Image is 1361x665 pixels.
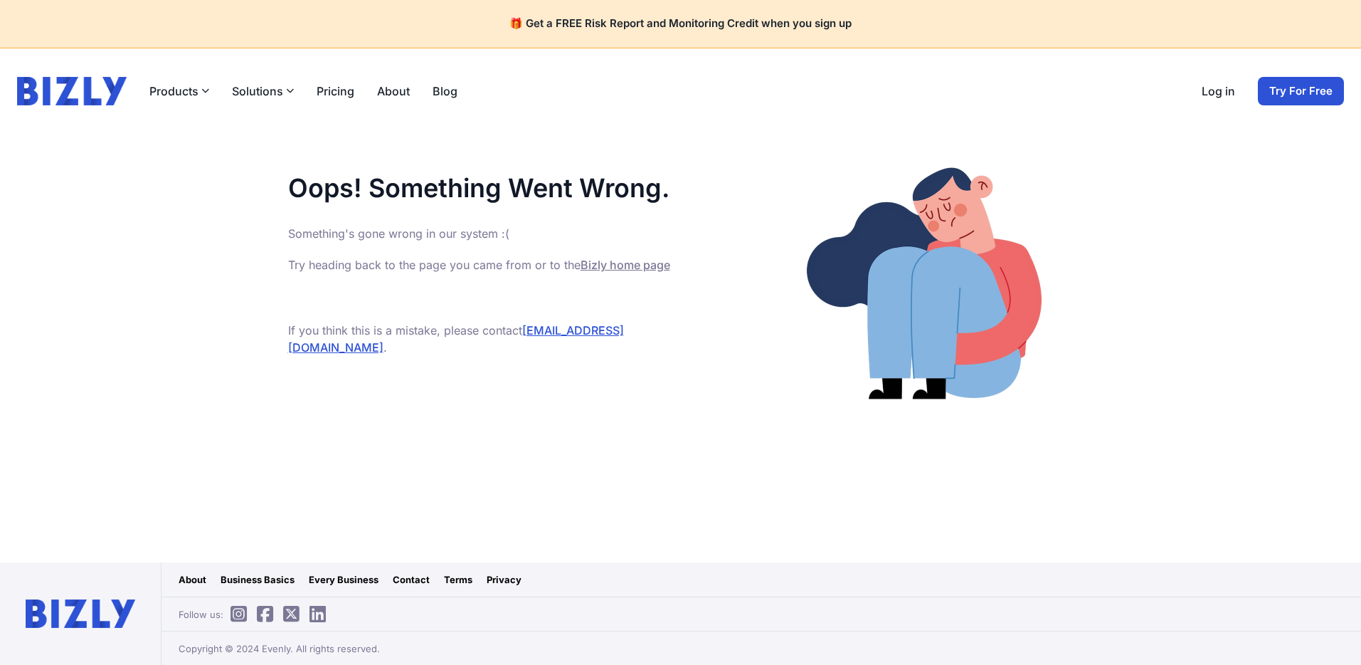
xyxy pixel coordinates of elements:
[1202,83,1235,100] a: Log in
[149,83,209,100] button: Products
[179,642,380,656] span: Copyright © 2024 Evenly. All rights reserved.
[433,83,457,100] a: Blog
[288,256,681,273] p: Try heading back to the page you came from or to the
[288,174,681,202] h1: Oops! Something Went Wrong.
[288,322,681,356] p: If you think this is a mistake, please contact .
[309,572,378,587] a: Every Business
[288,225,681,242] p: Something's gone wrong in our system :(
[1258,77,1344,105] a: Try For Free
[17,17,1344,31] h4: 🎁 Get a FREE Risk Report and Monitoring Credit when you sign up
[288,323,624,355] a: [EMAIL_ADDRESS][DOMAIN_NAME]
[179,607,333,622] span: Follow us:
[581,258,670,272] a: Bizly home page
[487,572,521,587] a: Privacy
[444,572,472,587] a: Terms
[221,572,295,587] a: Business Basics
[179,572,206,587] a: About
[317,83,354,100] a: Pricing
[232,83,294,100] button: Solutions
[393,572,430,587] a: Contact
[377,83,410,100] a: About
